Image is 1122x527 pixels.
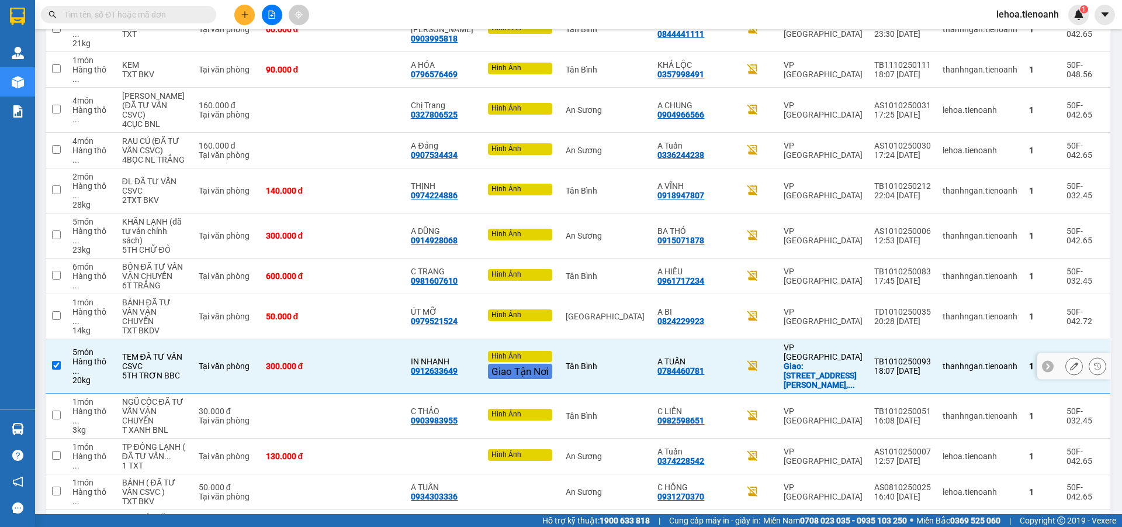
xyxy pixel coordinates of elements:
[657,316,704,326] div: 0824229923
[411,141,476,150] div: A Đảng
[657,150,704,160] div: 0336244238
[874,407,931,416] div: TB1010250051
[72,416,79,425] span: ...
[943,271,1017,281] div: thanhngan.tienoanh
[72,326,110,335] div: 14 kg
[874,483,931,492] div: AS0810250025
[566,312,646,321] div: [GEOGRAPHIC_DATA]
[488,351,552,363] div: Hình Ảnh
[943,231,1017,240] div: thanhngan.tienoanh
[848,380,855,390] span: ...
[199,141,254,150] div: 160.000 đ
[72,226,110,245] div: Hàng thông thường
[1029,65,1055,74] div: 1
[874,267,931,276] div: TB1010250083
[199,492,254,501] div: Tại văn phòng
[874,366,931,376] div: 18:07 [DATE]
[943,411,1017,421] div: thanhngan.tienoanh
[411,357,476,366] div: IN NHANH
[657,181,721,191] div: A VĨNH
[488,364,552,379] div: Giao Tận Nơi
[784,407,863,425] div: VP [GEOGRAPHIC_DATA]
[1029,411,1055,421] div: 1
[943,146,1017,155] div: lehoa.tienoanh
[266,231,327,240] div: 300.000 đ
[1029,146,1055,155] div: 1
[874,492,931,501] div: 16:40 [DATE]
[488,103,552,115] div: Hình Ảnh
[1066,181,1104,200] div: 50F-032.45
[72,172,110,181] div: 2 món
[72,96,110,105] div: 4 món
[1066,483,1104,501] div: 50F-042.65
[488,229,552,240] div: Hình Ảnh
[542,514,650,527] span: Hỗ trợ kỹ thuật:
[199,416,254,425] div: Tại văn phòng
[199,361,254,371] div: Tại văn phòng
[72,487,110,506] div: Hàng thông thường
[268,11,276,19] span: file-add
[566,105,646,115] div: An Sương
[72,236,79,245] span: ...
[72,366,79,376] span: ...
[657,307,721,316] div: A BI
[411,492,458,501] div: 0934303336
[164,452,171,461] span: ...
[874,181,931,191] div: TB1010250212
[784,101,863,119] div: VP [GEOGRAPHIC_DATA]
[657,456,704,466] div: 0374228542
[657,110,704,119] div: 0904966566
[784,60,863,79] div: VP [GEOGRAPHIC_DATA]
[122,262,187,281] div: BỒN ĐÃ TƯ VẤN VẬN CHUYỂN
[199,101,254,110] div: 160.000 đ
[566,487,646,497] div: An Sương
[1066,447,1104,466] div: 50F-042.65
[1095,5,1115,25] button: caret-down
[1066,141,1104,160] div: 50F-042.65
[411,226,476,236] div: A DŨNG
[874,70,931,79] div: 18:07 [DATE]
[122,397,187,425] div: NGŨ CỐC ĐÃ TƯ VẤN VẬN CHUYỂN
[122,195,187,205] div: 2TXT BKV
[10,8,25,25] img: logo-vxr
[874,316,931,326] div: 20:28 [DATE]
[659,514,660,527] span: |
[72,65,110,84] div: Hàng thông thường
[12,423,24,435] img: warehouse-icon
[49,11,57,19] span: search
[122,425,187,435] div: T XANH BNL
[72,281,79,290] span: ...
[657,357,721,366] div: A TUẤN
[488,143,552,155] div: Hình Ảnh
[411,60,476,70] div: A HÓA
[72,397,110,407] div: 1 món
[1100,9,1110,20] span: caret-down
[72,497,79,506] span: ...
[784,267,863,285] div: VP [GEOGRAPHIC_DATA]
[1073,9,1084,20] img: icon-new-feature
[122,217,187,245] div: KHĂN LẠNH (đã tư ván chính sách)
[874,29,931,39] div: 23:30 [DATE]
[784,181,863,200] div: VP [GEOGRAPHIC_DATA]
[122,478,187,497] div: BÁNH ( ĐÃ TƯ VẤN CSVC )
[122,352,187,371] div: TEM ĐÃ TƯ VẤN CSVC
[874,307,931,316] div: TD1010250035
[657,60,721,70] div: KHẢ LỘC
[199,271,254,281] div: Tại văn phòng
[122,326,187,335] div: TXT BKDV
[657,416,704,425] div: 0982598651
[72,181,110,200] div: Hàng thông thường
[72,271,110,290] div: Hàng thông thường
[566,186,646,195] div: Tân Bình
[943,452,1017,461] div: lehoa.tienoanh
[874,101,931,110] div: AS1010250031
[72,478,110,487] div: 1 món
[289,5,309,25] button: aim
[874,456,931,466] div: 12:57 [DATE]
[943,487,1017,497] div: lehoa.tienoanh
[199,110,254,119] div: Tại văn phòng
[266,186,327,195] div: 140.000 đ
[1057,516,1065,525] span: copyright
[12,450,23,461] span: question-circle
[1066,226,1104,245] div: 50F-042.65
